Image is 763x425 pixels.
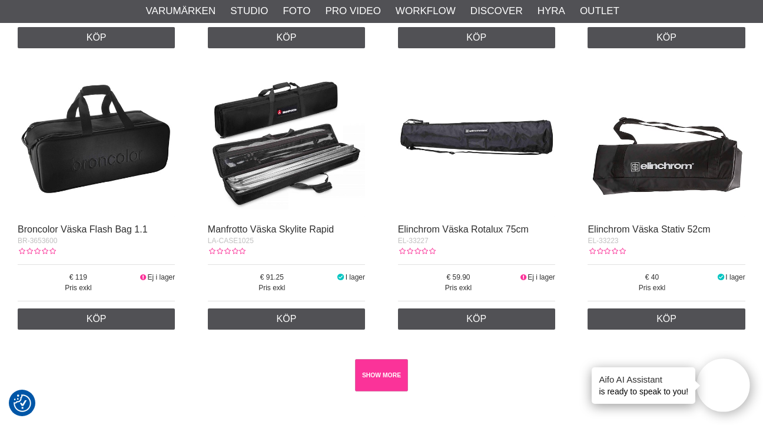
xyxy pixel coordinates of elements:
[18,308,175,330] a: Köp
[18,27,175,48] a: Köp
[18,272,139,283] span: 119
[139,273,148,281] i: Ej i lager
[398,246,436,257] div: Kundbetyg: 0
[716,273,726,281] i: I lager
[325,4,380,19] a: Pro Video
[283,4,310,19] a: Foto
[588,308,745,330] a: Köp
[148,273,175,281] span: Ej i lager
[398,27,555,48] a: Köp
[208,237,254,245] span: LA-CASE1025
[398,272,519,283] span: 59.90
[528,273,555,281] span: Ej i lager
[18,246,55,257] div: Kundbetyg: 0
[588,224,710,234] a: Elinchrom Väska Stativ 52cm
[398,60,555,217] img: Elinchrom Väska Rotalux 75cm
[14,394,31,412] img: Revisit consent button
[398,283,519,293] span: Pris exkl
[396,4,456,19] a: Workflow
[588,27,745,48] a: Köp
[592,367,695,404] div: is ready to speak to you!
[208,60,365,217] img: Manfrotto Väska Skylite Rapid
[398,308,555,330] a: Köp
[208,246,246,257] div: Kundbetyg: 0
[18,224,148,234] a: Broncolor Väska Flash Bag 1.1
[208,283,336,293] span: Pris exkl
[599,373,688,386] h4: Aifo AI Assistant
[725,273,745,281] span: I lager
[470,4,523,19] a: Discover
[588,283,716,293] span: Pris exkl
[18,283,139,293] span: Pris exkl
[146,4,216,19] a: Varumärken
[336,273,346,281] i: I lager
[230,4,268,19] a: Studio
[18,60,175,217] img: Broncolor Väska Flash Bag 1.1
[538,4,565,19] a: Hyra
[398,224,529,234] a: Elinchrom Väska Rotalux 75cm
[208,224,334,234] a: Manfrotto Väska Skylite Rapid
[588,272,716,283] span: 40
[14,393,31,414] button: Samtyckesinställningar
[588,246,625,257] div: Kundbetyg: 0
[398,237,429,245] span: EL-33227
[588,60,745,217] img: Elinchrom Väska Stativ 52cm
[580,4,619,19] a: Outlet
[18,237,57,245] span: BR-3653600
[208,272,336,283] span: 91.25
[355,359,409,391] a: SHOW MORE
[346,273,365,281] span: I lager
[208,27,365,48] a: Köp
[588,237,618,245] span: EL-33223
[208,308,365,330] a: Köp
[519,273,528,281] i: Ej i lager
